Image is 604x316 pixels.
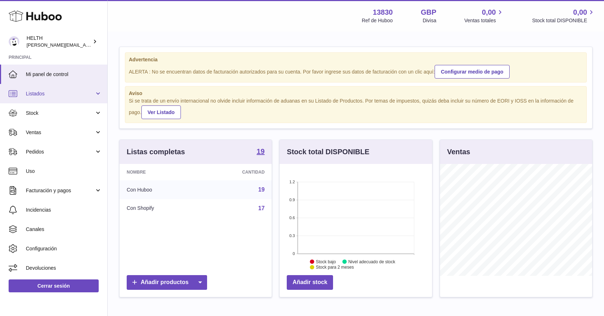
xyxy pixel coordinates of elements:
[447,147,470,157] h3: Ventas
[129,64,583,79] div: ALERTA : No se encuentran datos de facturación autorizados para su cuenta. Por favor ingrese sus ...
[129,90,583,97] strong: Aviso
[127,147,185,157] h3: Listas completas
[258,187,265,193] a: 19
[127,275,207,290] a: Añadir productos
[26,207,102,213] span: Incidencias
[141,105,181,119] a: Ver Listado
[482,8,496,17] span: 0,00
[120,199,200,218] td: Con Shopify
[26,90,94,97] span: Listados
[421,8,436,17] strong: GBP
[120,164,200,180] th: Nombre
[423,17,436,24] div: Divisa
[257,148,264,156] a: 19
[27,35,91,48] div: HELTH
[27,42,144,48] span: [PERSON_NAME][EMAIL_ADDRESS][DOMAIN_NAME]
[290,198,295,202] text: 0.9
[129,98,583,119] div: Si se trata de un envío internacional no olvide incluir información de aduanas en su Listado de P...
[26,245,102,252] span: Configuración
[26,226,102,233] span: Canales
[573,8,587,17] span: 0,00
[290,180,295,184] text: 1.2
[435,65,509,79] a: Configurar medio de pago
[316,265,354,270] text: Stock para 2 meses
[373,8,393,17] strong: 13830
[26,129,94,136] span: Ventas
[316,259,336,264] text: Stock bajo
[464,17,504,24] span: Ventas totales
[26,265,102,272] span: Devoluciones
[26,148,94,155] span: Pedidos
[532,8,595,24] a: 0,00 Stock total DISPONIBLE
[464,8,504,24] a: 0,00 Ventas totales
[287,275,333,290] a: Añadir stock
[26,110,94,117] span: Stock
[532,17,595,24] span: Stock total DISPONIBLE
[9,279,99,292] a: Cerrar sesión
[290,234,295,238] text: 0.3
[26,187,94,194] span: Facturación y pagos
[362,17,393,24] div: Ref de Huboo
[200,164,272,180] th: Cantidad
[348,259,396,264] text: Nivel adecuado de stock
[26,168,102,175] span: Uso
[287,147,369,157] h3: Stock total DISPONIBLE
[120,180,200,199] td: Con Huboo
[9,36,19,47] img: laura@helth.com
[258,205,265,211] a: 17
[290,216,295,220] text: 0.6
[129,56,583,63] strong: Advertencia
[257,148,264,155] strong: 19
[293,251,295,256] text: 0
[26,71,102,78] span: Mi panel de control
